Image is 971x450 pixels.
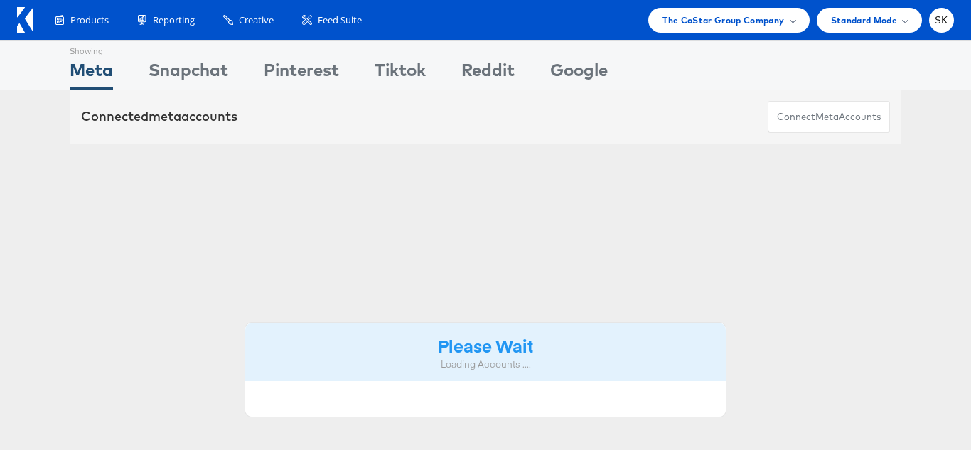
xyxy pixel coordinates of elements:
span: Feed Suite [318,14,362,27]
div: Pinterest [264,58,339,90]
div: Google [550,58,608,90]
span: Reporting [153,14,195,27]
span: Creative [239,14,274,27]
span: SK [935,16,948,25]
div: Connected accounts [81,107,237,126]
div: Tiktok [375,58,426,90]
span: The CoStar Group Company [662,13,784,28]
div: Snapchat [149,58,228,90]
strong: Please Wait [438,333,533,357]
div: Meta [70,58,113,90]
span: meta [149,108,181,124]
div: Showing [70,41,113,58]
span: Standard Mode [831,13,897,28]
div: Loading Accounts .... [256,358,715,371]
span: meta [815,110,839,124]
div: Reddit [461,58,515,90]
span: Products [70,14,109,27]
button: ConnectmetaAccounts [768,101,890,133]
